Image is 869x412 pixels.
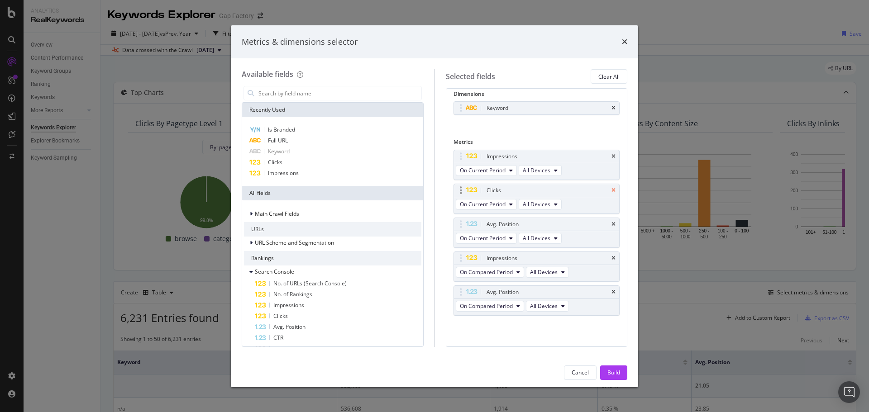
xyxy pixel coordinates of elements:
[487,104,508,113] div: Keyword
[231,25,638,387] div: modal
[598,73,620,81] div: Clear All
[519,199,562,210] button: All Devices
[273,312,288,320] span: Clicks
[460,166,506,174] span: On Current Period
[268,147,290,155] span: Keyword
[611,154,616,159] div: times
[456,199,517,210] button: On Current Period
[526,301,569,312] button: All Devices
[622,36,627,48] div: times
[242,103,423,117] div: Recently Used
[611,188,616,193] div: times
[530,302,558,310] span: All Devices
[454,285,620,316] div: Avg. PositiontimesOn Compared PeriodAll Devices
[838,381,860,403] div: Open Intercom Messenger
[572,369,589,376] div: Cancel
[591,69,627,84] button: Clear All
[456,165,517,176] button: On Current Period
[273,334,283,341] span: CTR
[273,290,312,298] span: No. of Rankings
[273,301,304,309] span: Impressions
[460,268,513,276] span: On Compared Period
[454,138,620,149] div: Metrics
[487,152,517,161] div: Impressions
[454,90,620,101] div: Dimensions
[526,267,569,278] button: All Devices
[611,256,616,261] div: times
[242,36,358,48] div: Metrics & dimensions selector
[454,251,620,282] div: ImpressionstimesOn Compared PeriodAll Devices
[523,166,550,174] span: All Devices
[460,302,513,310] span: On Compared Period
[454,218,620,248] div: Avg. PositiontimesOn Current PeriodAll Devices
[487,220,519,229] div: Avg. Position
[258,86,421,100] input: Search by field name
[600,365,627,380] button: Build
[244,251,421,265] div: Rankings
[268,126,295,133] span: Is Branded
[454,150,620,180] div: ImpressionstimesOn Current PeriodAll Devices
[242,186,423,200] div: All fields
[255,268,294,275] span: Search Console
[487,288,519,297] div: Avg. Position
[611,105,616,111] div: times
[460,200,506,208] span: On Current Period
[255,210,299,218] span: Main Crawl Fields
[244,222,421,237] div: URLs
[487,186,501,195] div: Clicks
[523,200,550,208] span: All Devices
[268,169,299,177] span: Impressions
[255,239,334,246] span: URL Scheme and Segmentation
[519,165,562,176] button: All Devices
[454,101,620,115] div: Keywordtimes
[456,233,517,244] button: On Current Period
[456,301,524,312] button: On Compared Period
[454,184,620,214] div: ClickstimesOn Current PeriodAll Devices
[523,234,550,242] span: All Devices
[460,234,506,242] span: On Current Period
[268,137,288,144] span: Full URL
[607,369,620,376] div: Build
[273,279,347,287] span: No. of URLs (Search Console)
[446,71,495,82] div: Selected fields
[268,158,282,166] span: Clicks
[564,365,597,380] button: Cancel
[519,233,562,244] button: All Devices
[242,69,293,79] div: Available fields
[611,289,616,295] div: times
[530,268,558,276] span: All Devices
[487,254,517,263] div: Impressions
[611,222,616,227] div: times
[273,323,306,331] span: Avg. Position
[456,267,524,278] button: On Compared Period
